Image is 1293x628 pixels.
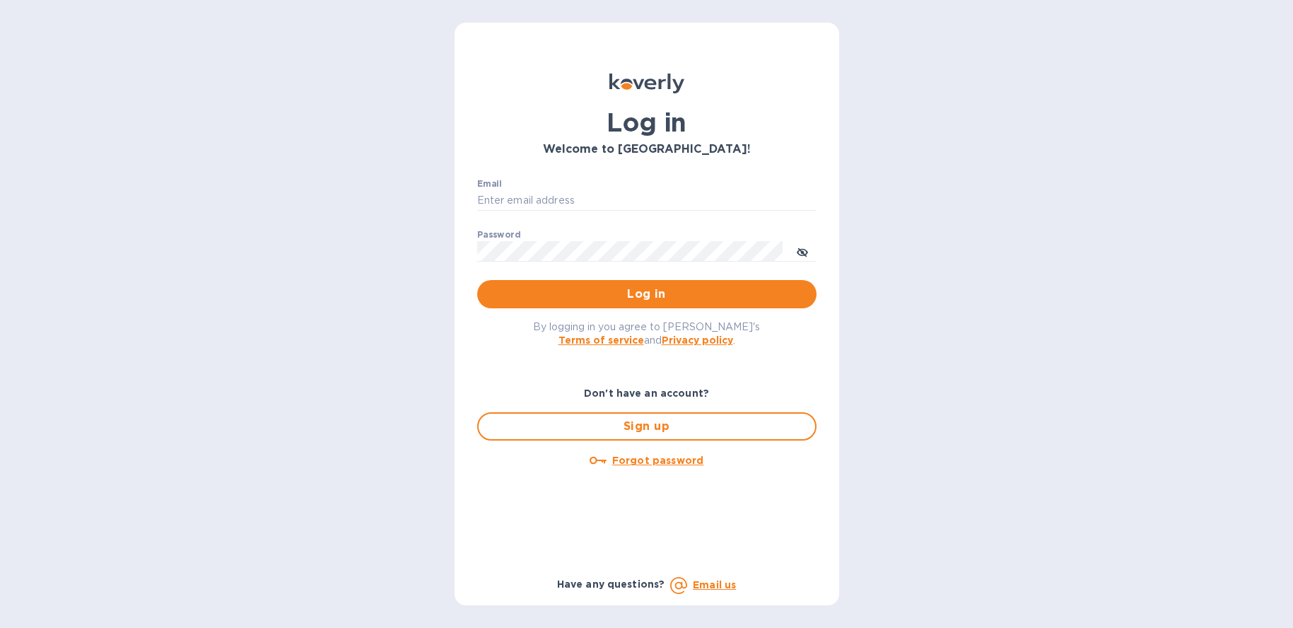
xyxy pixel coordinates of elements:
b: Have any questions? [557,578,665,590]
a: Email us [693,579,736,591]
h3: Welcome to [GEOGRAPHIC_DATA]! [477,143,817,156]
span: Log in [488,286,805,303]
button: Log in [477,280,817,308]
button: toggle password visibility [788,237,817,265]
b: Don't have an account? [584,388,709,399]
label: Email [477,180,502,188]
h1: Log in [477,107,817,137]
input: Enter email address [477,190,817,211]
label: Password [477,231,520,239]
a: Privacy policy [662,335,733,346]
u: Forgot password [612,455,703,466]
button: Sign up [477,412,817,441]
img: Koverly [609,74,684,93]
span: Sign up [490,418,804,435]
span: By logging in you agree to [PERSON_NAME]'s and . [533,321,760,346]
a: Terms of service [558,335,644,346]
